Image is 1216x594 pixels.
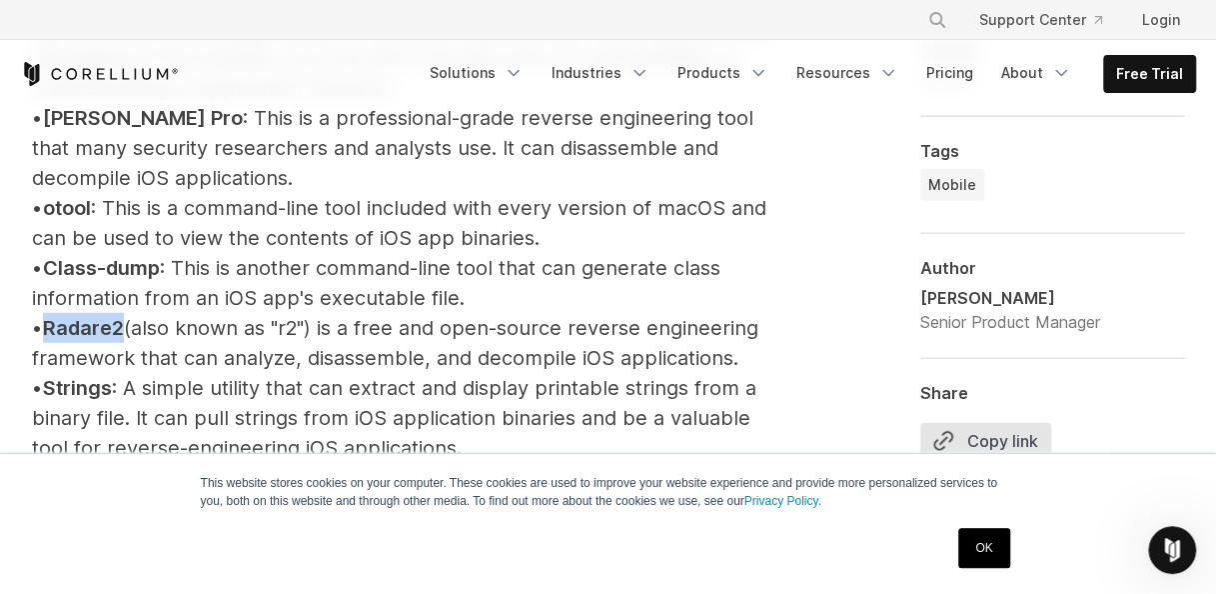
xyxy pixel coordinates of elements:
[919,2,955,38] button: Search
[43,196,91,220] span: otool
[920,141,1184,161] div: Tags
[920,258,1184,278] div: Author
[201,474,1016,510] p: This website stores cookies on your computer. These cookies are used to improve your website expe...
[784,55,910,91] a: Resources
[963,2,1118,38] a: Support Center
[920,383,1184,403] div: Share
[43,376,112,400] span: Strings
[1104,56,1195,92] a: Free Trial
[914,55,985,91] a: Pricing
[920,169,984,201] a: Mobile
[1126,2,1196,38] a: Login
[665,55,780,91] a: Products
[920,423,1051,459] button: Copy link
[920,310,1100,334] div: Senior Product Manager
[43,316,124,340] span: Radare2
[418,55,1196,93] div: Navigation Menu
[43,106,243,130] span: [PERSON_NAME] Pro
[903,2,1196,38] div: Navigation Menu
[920,286,1100,310] div: [PERSON_NAME]
[43,256,160,280] span: Class-dump
[20,62,179,86] a: Corellium Home
[958,528,1009,568] a: OK
[989,55,1083,91] a: About
[744,494,821,508] a: Privacy Policy.
[418,55,536,91] a: Solutions
[540,55,661,91] a: Industries
[928,175,976,195] span: Mobile
[1148,526,1196,574] iframe: Intercom live chat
